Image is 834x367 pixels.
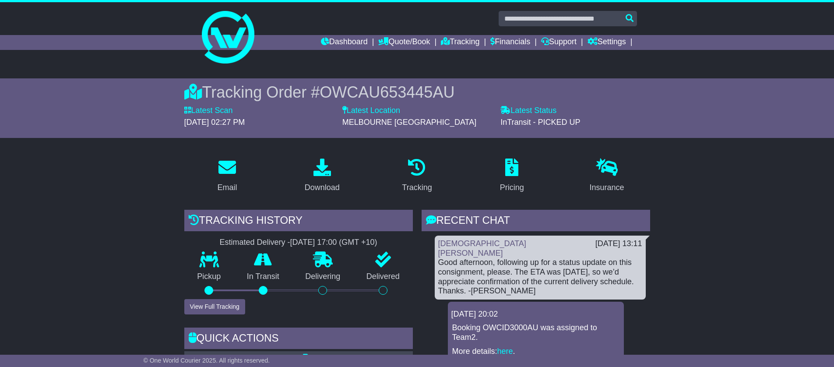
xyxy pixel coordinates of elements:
[438,239,526,258] a: [DEMOGRAPHIC_DATA][PERSON_NAME]
[452,347,619,356] p: More details: .
[441,35,479,50] a: Tracking
[378,35,430,50] a: Quote/Book
[497,347,513,356] a: here
[211,155,243,197] a: Email
[451,310,620,319] div: [DATE] 20:02
[292,272,354,282] p: Delivering
[184,106,233,116] label: Latest Scan
[342,118,476,127] span: MELBOURNE [GEOGRAPHIC_DATA]
[494,155,530,197] a: Pricing
[184,118,245,127] span: [DATE] 02:27 PM
[595,239,642,249] div: [DATE] 13:11
[402,182,432,194] div: Tracking
[584,155,630,197] a: Insurance
[490,35,530,50] a: Financials
[305,182,340,194] div: Download
[184,328,413,351] div: Quick Actions
[500,106,556,116] label: Latest Status
[342,106,400,116] label: Latest Location
[184,83,650,102] div: Tracking Order #
[438,258,642,296] div: Good afternoon, following up for a status update on this consignment, please. The ETA was [DATE],...
[303,354,404,363] a: Shipping Label - A4 printer
[353,272,413,282] p: Delivered
[299,155,345,197] a: Download
[321,35,368,50] a: Dashboard
[290,238,377,247] div: [DATE] 17:00 (GMT +10)
[588,35,626,50] a: Settings
[184,238,413,247] div: Estimated Delivery -
[500,118,580,127] span: InTransit - PICKED UP
[217,182,237,194] div: Email
[500,182,524,194] div: Pricing
[452,323,619,342] p: Booking OWCID3000AU was assigned to Team2.
[184,210,413,233] div: Tracking history
[396,155,437,197] a: Tracking
[184,272,234,282] p: Pickup
[320,83,454,101] span: OWCAU653445AU
[190,354,259,363] a: Email Documents
[590,182,624,194] div: Insurance
[234,272,292,282] p: In Transit
[184,299,245,314] button: View Full Tracking
[541,35,577,50] a: Support
[422,210,650,233] div: RECENT CHAT
[144,357,270,364] span: © One World Courier 2025. All rights reserved.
